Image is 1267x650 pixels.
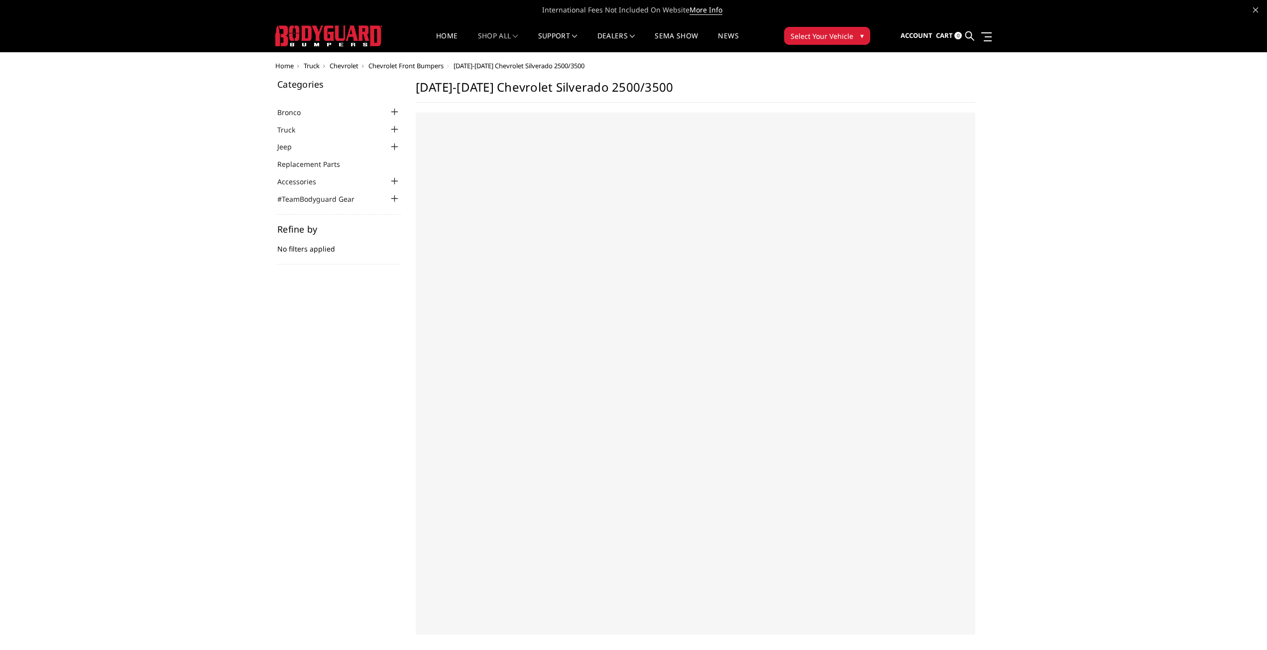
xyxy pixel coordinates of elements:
a: Dealers [597,32,635,52]
span: Account [901,31,932,40]
button: Select Your Vehicle [784,27,870,45]
a: Accessories [277,176,329,187]
a: Account [901,22,932,49]
img: BODYGUARD BUMPERS [275,25,382,46]
h5: Refine by [277,225,401,234]
a: Bronco [277,107,313,118]
a: #TeamBodyguard Gear [277,194,367,204]
a: News [718,32,738,52]
span: Select Your Vehicle [791,31,853,41]
a: shop all [478,32,518,52]
a: Chevrolet Front Bumpers [368,61,444,70]
a: Home [436,32,458,52]
a: Support [538,32,577,52]
a: Cart 0 [936,22,962,49]
span: [DATE]-[DATE] Chevrolet Silverado 2500/3500 [454,61,584,70]
a: Chevrolet [330,61,358,70]
h5: Categories [277,80,401,89]
a: SEMA Show [655,32,698,52]
span: Cart [936,31,953,40]
span: 0 [954,32,962,39]
iframe: Chat Widget [1217,602,1267,650]
div: No filters applied [277,225,401,264]
a: Home [275,61,294,70]
a: Truck [304,61,320,70]
span: ▾ [860,30,864,41]
a: Jeep [277,141,304,152]
a: Truck [277,125,308,135]
a: Replacement Parts [277,159,352,169]
a: More Info [690,5,722,15]
iframe: Form 0 [426,123,965,615]
h1: [DATE]-[DATE] Chevrolet Silverado 2500/3500 [416,80,975,103]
